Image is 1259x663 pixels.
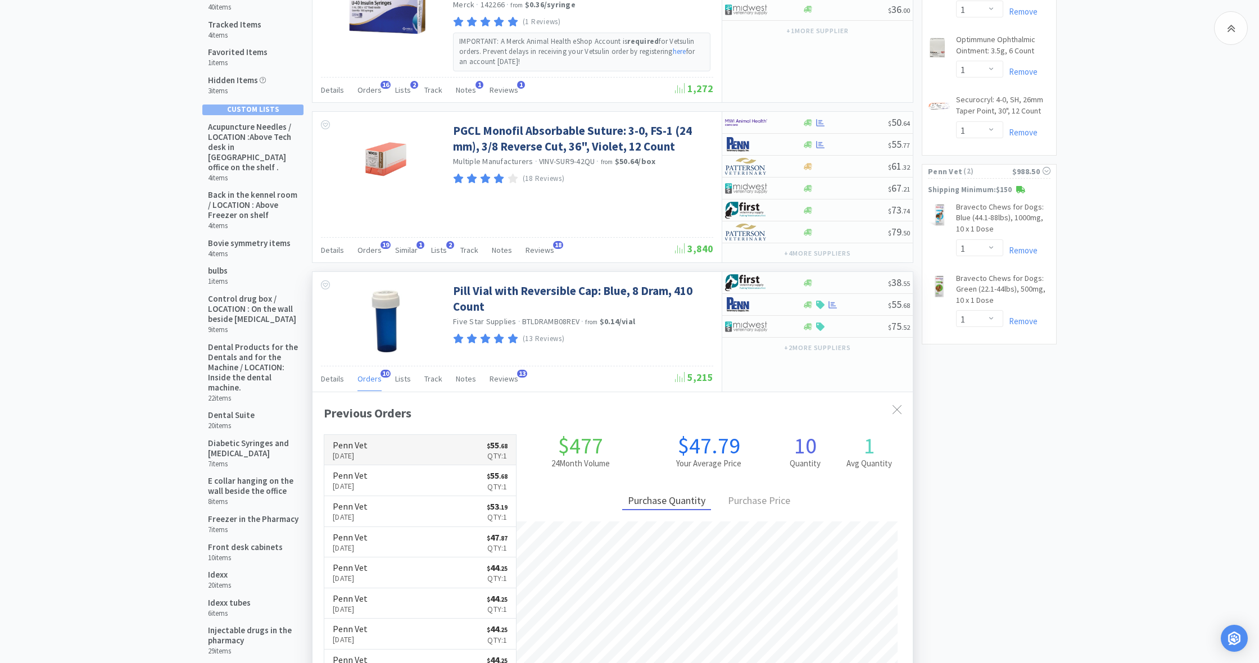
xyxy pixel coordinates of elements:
[381,81,391,89] span: 16
[333,441,368,449] h6: Penn Vet
[487,593,508,604] span: 44
[490,85,518,95] span: Reviews
[208,249,291,258] h6: 4 items
[453,316,517,326] a: Five Star Supplies
[357,374,382,384] span: Orders
[446,241,454,249] span: 2
[773,434,837,457] h1: 10
[601,158,613,166] span: from
[888,116,910,129] span: 50
[517,457,645,470] h2: 24 Month Volume
[487,562,508,573] span: 44
[888,229,891,237] span: $
[956,273,1050,311] a: Bravecto Chews for Dogs: Green (22.1-44lbs), 500mg, 10 x 1 Dose
[928,97,950,113] img: 86baccacf6c74457abacc328a46a4aab_15590.png
[460,245,478,255] span: Track
[208,394,298,403] h6: 22 items
[673,47,686,56] a: here
[492,245,512,255] span: Notes
[888,3,910,16] span: 36
[487,480,508,493] p: Qty: 1
[324,435,516,466] a: Penn Vet[DATE]$55.68Qty:1
[349,123,422,196] img: cb94690f440e4bb08b05dd3a2cf40ce7_160131.png
[321,85,344,95] span: Details
[645,457,773,470] h2: Your Average Price
[208,421,255,430] h6: 20 items
[487,449,508,462] p: Qty: 1
[208,277,228,286] h6: 1 items
[333,511,368,523] p: [DATE]
[510,1,523,9] span: from
[517,434,645,457] h1: $477
[208,238,291,248] h5: Bovie symmetry items
[487,511,508,523] p: Qty: 1
[208,598,251,608] h5: Idexx tubes
[499,565,508,573] span: . 25
[208,75,266,85] h5: Hidden Items
[202,105,304,115] div: Custom Lists
[357,245,382,255] span: Orders
[1003,316,1038,326] a: Remove
[324,403,902,423] div: Previous Orders
[902,279,910,288] span: . 55
[518,316,520,326] span: ·
[208,525,298,534] h6: 7 items
[522,316,579,326] span: BTLDRAMB08REV
[553,241,563,249] span: 18
[956,202,1050,239] a: Bravecto Chews for Dogs: Blue (44.1-88lbs), 1000mg, 10 x 1 Dose
[487,473,490,480] span: $
[773,457,837,470] h2: Quantity
[395,245,418,255] span: Similar
[453,283,710,314] a: Pill Vial with Reversible Cap: Blue, 8 Dram, 410 Count
[535,156,537,166] span: ·
[928,165,962,178] span: Penn Vet
[208,514,298,524] h5: Freezer in the Pharmacy
[922,184,1056,196] p: Shipping Minimum: $150
[208,460,298,469] h6: 7 items
[902,323,910,331] span: . 52
[888,181,910,194] span: 67
[888,323,891,331] span: $
[208,31,261,40] h6: 4 items
[539,156,595,166] span: VINV-SUR9-42QU
[395,374,411,384] span: Lists
[902,141,910,149] span: . 77
[1012,165,1050,178] div: $988.50
[333,449,368,462] p: [DATE]
[333,480,368,492] p: [DATE]
[888,6,891,15] span: $
[487,634,508,646] p: Qty: 1
[888,225,910,238] span: 79
[410,81,418,89] span: 2
[453,156,533,166] a: Multiple Manufacturers
[675,242,713,255] span: 3,840
[526,245,554,255] span: Reviews
[888,298,910,311] span: 55
[324,557,516,588] a: Penn Vet[DATE]$44.25Qty:1
[487,596,490,603] span: $
[487,572,508,584] p: Qty: 1
[333,542,368,554] p: [DATE]
[381,370,391,378] span: 10
[725,318,767,335] img: 4dd14cff54a648ac9e977f0c5da9bc2e_5.png
[928,204,950,226] img: bcc6dfcd27fd4dc587273bb4cc177d4e_158305.png
[208,190,298,220] h5: Back in the kennel room / LOCATION : Above Freezer on shelf
[208,542,283,552] h5: Front desk cabinets
[902,163,910,171] span: . 32
[333,572,368,584] p: [DATE]
[902,301,910,310] span: . 68
[517,81,525,89] span: 1
[321,245,344,255] span: Details
[208,87,266,96] h6: 3 items
[902,185,910,193] span: . 21
[675,82,713,95] span: 1,272
[523,333,565,345] p: (13 Reviews)
[208,221,298,230] h6: 4 items
[208,122,298,172] h5: Acupuncture Needles / LOCATION :Above Tech desk in [GEOGRAPHIC_DATA] office on the shelf .
[208,410,255,420] h5: Dental Suite
[357,85,382,95] span: Orders
[424,374,442,384] span: Track
[725,136,767,153] img: e1133ece90fa4a959c5ae41b0808c578_9.png
[487,503,490,511] span: $
[725,180,767,197] img: 4dd14cff54a648ac9e977f0c5da9bc2e_5.png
